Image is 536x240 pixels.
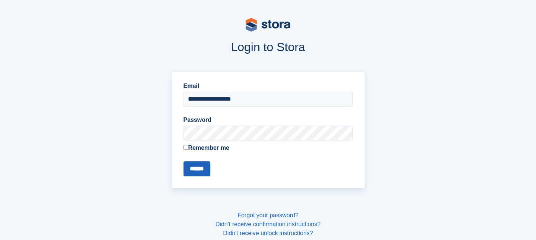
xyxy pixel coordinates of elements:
label: Email [184,82,353,91]
label: Remember me [184,143,353,152]
img: stora-logo-53a41332b3708ae10de48c4981b4e9114cc0af31d8433b30ea865607fb682f29.svg [246,18,290,32]
input: Remember me [184,145,188,150]
a: Didn't receive unlock instructions? [223,230,313,236]
label: Password [184,116,353,124]
a: Didn't receive confirmation instructions? [216,221,320,227]
h1: Login to Stora [29,40,507,54]
a: Forgot your password? [237,212,299,218]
